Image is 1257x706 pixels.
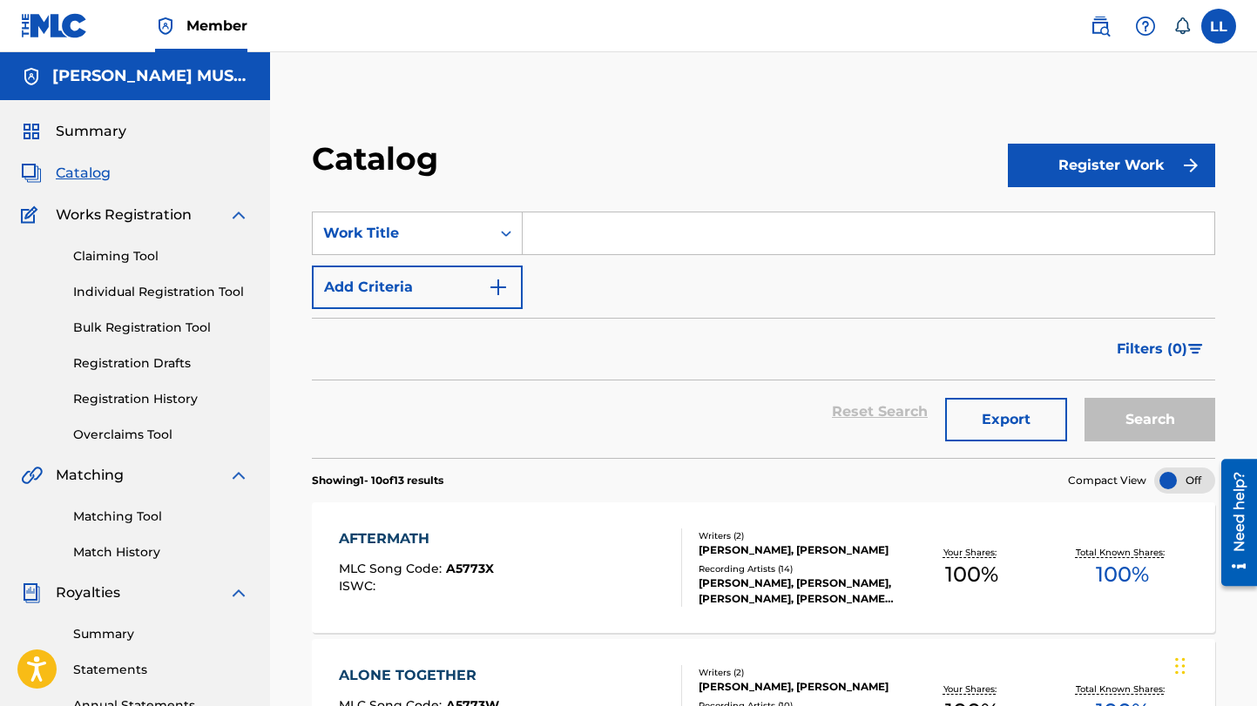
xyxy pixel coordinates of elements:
a: Matching Tool [73,508,249,526]
a: Public Search [1083,9,1118,44]
span: ISWC : [339,578,380,594]
a: Statements [73,661,249,679]
img: search [1090,16,1111,37]
button: Filters (0) [1106,327,1215,371]
img: expand [228,465,249,486]
span: Works Registration [56,205,192,225]
img: expand [228,205,249,225]
span: Filters ( 0 ) [1117,339,1187,360]
h5: LOGAN LYNN MUSIC [52,66,249,86]
img: Accounts [21,66,42,87]
h2: Catalog [312,139,447,178]
button: Register Work [1008,144,1216,187]
img: help [1135,16,1156,37]
span: Catalog [56,163,111,184]
div: Notifications [1173,17,1191,35]
div: Work Title [323,223,480,244]
p: Total Known Shares: [1076,682,1169,696]
span: MLC Song Code : [339,561,446,576]
span: Compact View [1068,473,1146,488]
img: Royalties [21,582,42,603]
div: ALONE TOGETHER [339,665,499,686]
a: Registration History [73,390,249,408]
img: f7272a7cc735f4ea7f67.svg [1180,155,1201,176]
a: AFTERMATHMLC Song Code:A5773XISWC:Writers (2)[PERSON_NAME], [PERSON_NAME]Recording Artists (14)[P... [312,502,1215,633]
div: User Menu [1201,9,1236,44]
span: Matching [56,465,124,486]
span: Royalties [56,582,120,603]
div: [PERSON_NAME], [PERSON_NAME] [699,679,896,695]
img: MLC Logo [21,13,88,38]
iframe: Resource Center [1208,452,1257,592]
a: Individual Registration Tool [73,283,249,301]
a: Summary [73,625,249,643]
div: AFTERMATH [339,528,494,549]
span: 100 % [945,559,998,590]
img: expand [228,582,249,603]
div: [PERSON_NAME], [PERSON_NAME], [PERSON_NAME], [PERSON_NAME], [PERSON_NAME] [699,575,896,607]
img: Matching [21,465,43,486]
p: Total Known Shares: [1076,546,1169,559]
a: Match History [73,543,249,561]
div: Writers ( 2 ) [699,666,896,679]
div: Writers ( 2 ) [699,529,896,542]
img: Summary [21,121,42,142]
a: Bulk Registration Tool [73,319,249,337]
p: Your Shares: [943,682,1001,696]
a: SummarySummary [21,121,126,142]
a: Claiming Tool [73,247,249,266]
span: Summary [56,121,126,142]
a: CatalogCatalog [21,163,111,184]
p: Your Shares: [943,546,1001,559]
img: 9d2ae6d4665cec9f34b9.svg [488,277,509,298]
div: Drag [1175,640,1186,692]
iframe: Chat Widget [1170,622,1257,706]
span: Member [186,16,247,36]
a: Registration Drafts [73,354,249,373]
p: Showing 1 - 10 of 13 results [312,473,443,488]
a: Overclaims Tool [73,426,249,444]
img: Catalog [21,163,42,184]
div: [PERSON_NAME], [PERSON_NAME] [699,542,896,558]
span: 100 % [1096,559,1149,590]
img: Top Rightsholder [155,16,176,37]
div: Recording Artists ( 14 ) [699,562,896,575]
span: A5773X [446,561,494,576]
img: filter [1188,344,1203,354]
img: Works Registration [21,205,44,225]
button: Add Criteria [312,266,523,309]
div: Help [1128,9,1163,44]
button: Export [945,398,1067,441]
form: Search Form [312,212,1215,458]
